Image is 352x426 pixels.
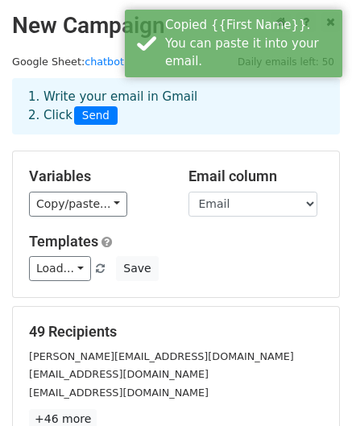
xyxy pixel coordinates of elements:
[85,56,124,68] a: chatbot
[271,349,352,426] iframe: Chat Widget
[29,192,127,217] a: Copy/paste...
[29,168,164,185] h5: Variables
[29,350,294,362] small: [PERSON_NAME][EMAIL_ADDRESS][DOMAIN_NAME]
[12,56,124,68] small: Google Sheet:
[16,88,336,125] div: 1. Write your email in Gmail 2. Click
[116,256,158,281] button: Save
[29,387,209,399] small: [EMAIL_ADDRESS][DOMAIN_NAME]
[74,106,118,126] span: Send
[29,256,91,281] a: Load...
[29,233,98,250] a: Templates
[29,368,209,380] small: [EMAIL_ADDRESS][DOMAIN_NAME]
[12,12,340,39] h2: New Campaign
[29,323,323,341] h5: 49 Recipients
[188,168,324,185] h5: Email column
[165,16,336,71] div: Copied {{First Name}}. You can paste it into your email.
